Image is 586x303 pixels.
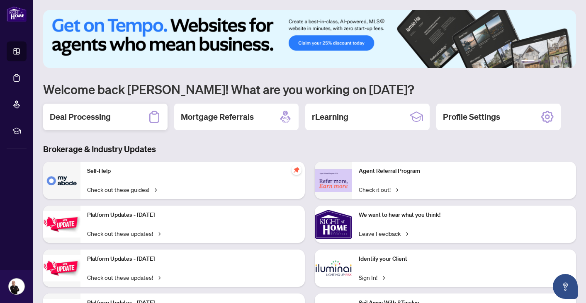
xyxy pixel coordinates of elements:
[43,255,80,281] img: Platform Updates - July 8, 2025
[87,167,298,176] p: Self-Help
[43,162,80,199] img: Self-Help
[153,185,157,194] span: →
[359,167,570,176] p: Agent Referral Program
[315,169,352,192] img: Agent Referral Program
[87,229,160,238] a: Check out these updates!→
[359,211,570,220] p: We want to hear what you think!
[43,81,576,97] h1: Welcome back [PERSON_NAME]! What are you working on [DATE]?
[156,273,160,282] span: →
[312,111,348,123] h2: rLearning
[564,60,568,63] button: 6
[359,255,570,264] p: Identify your Client
[156,229,160,238] span: →
[7,6,27,22] img: logo
[43,10,576,68] img: Slide 0
[181,111,254,123] h2: Mortgage Referrals
[43,211,80,237] img: Platform Updates - July 21, 2025
[394,185,398,194] span: →
[87,273,160,282] a: Check out these updates!→
[359,229,408,238] a: Leave Feedback→
[50,111,111,123] h2: Deal Processing
[87,255,298,264] p: Platform Updates - [DATE]
[553,274,578,299] button: Open asap
[315,250,352,287] img: Identify your Client
[551,60,554,63] button: 4
[443,111,500,123] h2: Profile Settings
[292,165,302,175] span: pushpin
[9,279,24,294] img: Profile Icon
[521,60,535,63] button: 1
[404,229,408,238] span: →
[87,211,298,220] p: Platform Updates - [DATE]
[538,60,541,63] button: 2
[381,273,385,282] span: →
[545,60,548,63] button: 3
[359,273,385,282] a: Sign In!→
[359,185,398,194] a: Check it out!→
[558,60,561,63] button: 5
[43,143,576,155] h3: Brokerage & Industry Updates
[87,185,157,194] a: Check out these guides!→
[315,206,352,243] img: We want to hear what you think!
